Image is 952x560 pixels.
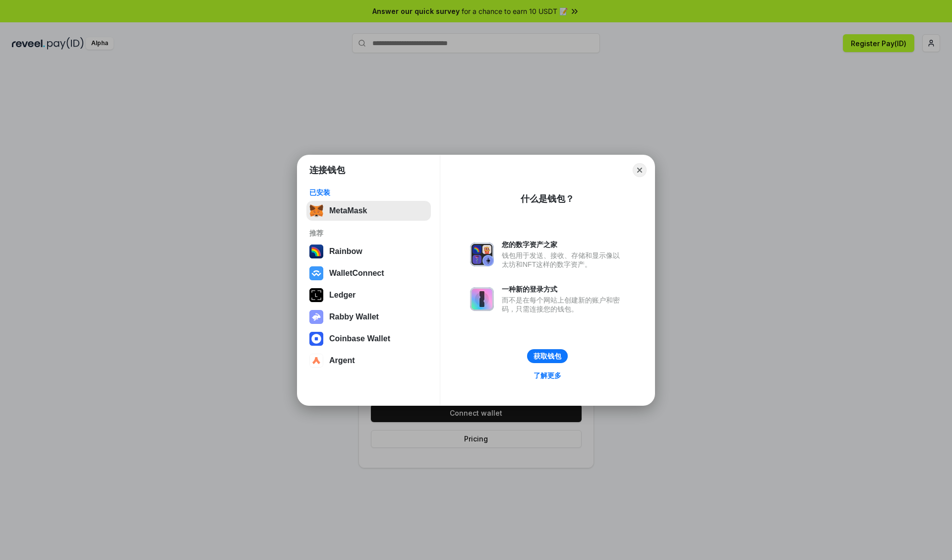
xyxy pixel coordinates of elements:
[309,204,323,218] img: svg+xml,%3Csvg%20fill%3D%22none%22%20height%3D%2233%22%20viewBox%3D%220%200%2035%2033%22%20width%...
[306,285,431,305] button: Ledger
[329,312,379,321] div: Rabby Wallet
[309,164,345,176] h1: 连接钱包
[502,285,625,294] div: 一种新的登录方式
[309,310,323,324] img: svg+xml,%3Csvg%20xmlns%3D%22http%3A%2F%2Fwww.w3.org%2F2000%2Fsvg%22%20fill%3D%22none%22%20viewBox...
[329,269,384,278] div: WalletConnect
[470,287,494,311] img: svg+xml,%3Csvg%20xmlns%3D%22http%3A%2F%2Fwww.w3.org%2F2000%2Fsvg%22%20fill%3D%22none%22%20viewBox...
[329,356,355,365] div: Argent
[306,351,431,371] button: Argent
[306,329,431,349] button: Coinbase Wallet
[309,354,323,368] img: svg+xml,%3Csvg%20width%3D%2228%22%20height%3D%2228%22%20viewBox%3D%220%200%2028%2028%22%20fill%3D...
[502,240,625,249] div: 您的数字资产之家
[633,163,647,177] button: Close
[528,369,567,382] a: 了解更多
[309,245,323,258] img: svg+xml,%3Csvg%20width%3D%22120%22%20height%3D%22120%22%20viewBox%3D%220%200%20120%20120%22%20fil...
[306,307,431,327] button: Rabby Wallet
[309,266,323,280] img: svg+xml,%3Csvg%20width%3D%2228%22%20height%3D%2228%22%20viewBox%3D%220%200%2028%2028%22%20fill%3D...
[306,242,431,261] button: Rainbow
[527,349,568,363] button: 获取钱包
[534,352,561,361] div: 获取钱包
[306,201,431,221] button: MetaMask
[470,243,494,266] img: svg+xml,%3Csvg%20xmlns%3D%22http%3A%2F%2Fwww.w3.org%2F2000%2Fsvg%22%20fill%3D%22none%22%20viewBox...
[309,229,428,238] div: 推荐
[329,206,367,215] div: MetaMask
[306,263,431,283] button: WalletConnect
[329,334,390,343] div: Coinbase Wallet
[534,371,561,380] div: 了解更多
[521,193,574,205] div: 什么是钱包？
[309,332,323,346] img: svg+xml,%3Csvg%20width%3D%2228%22%20height%3D%2228%22%20viewBox%3D%220%200%2028%2028%22%20fill%3D...
[309,188,428,197] div: 已安装
[502,296,625,313] div: 而不是在每个网站上创建新的账户和密码，只需连接您的钱包。
[502,251,625,269] div: 钱包用于发送、接收、存储和显示像以太坊和NFT这样的数字资产。
[329,291,356,300] div: Ledger
[309,288,323,302] img: svg+xml,%3Csvg%20xmlns%3D%22http%3A%2F%2Fwww.w3.org%2F2000%2Fsvg%22%20width%3D%2228%22%20height%3...
[329,247,362,256] div: Rainbow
